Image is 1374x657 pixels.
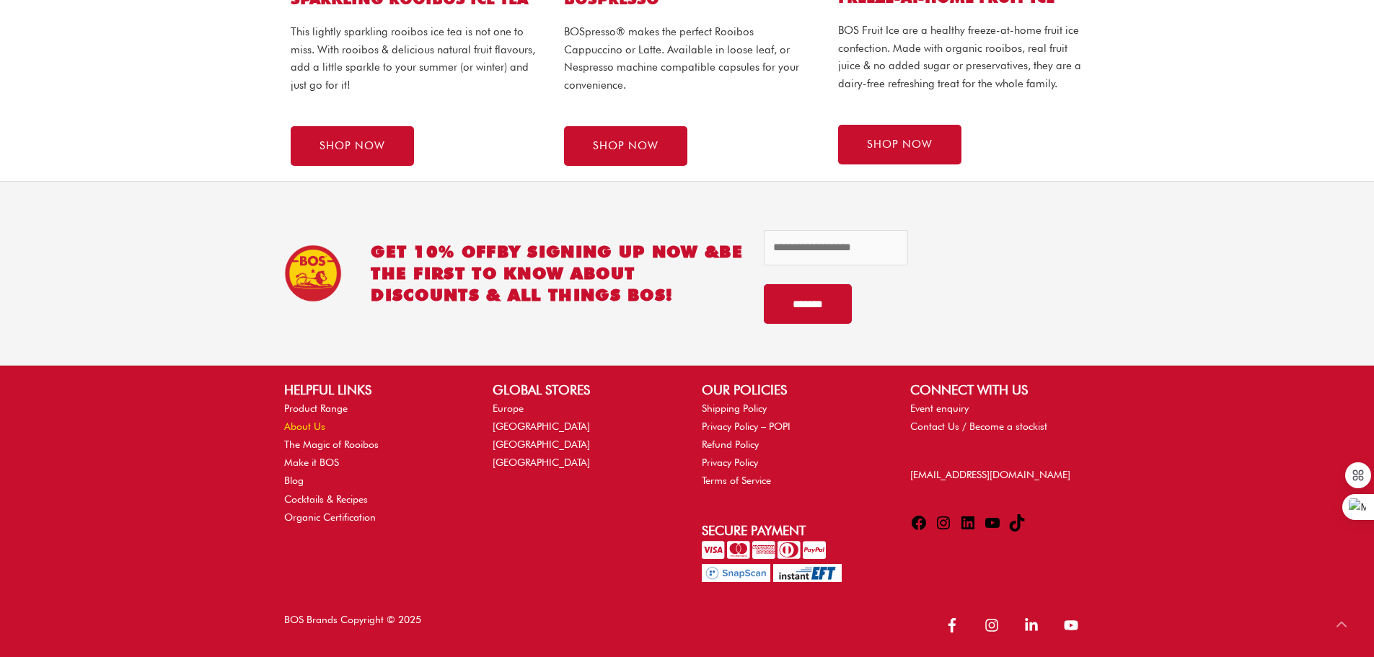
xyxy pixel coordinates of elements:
[1017,611,1054,640] a: linkedin-in
[284,438,379,450] a: The Magic of Rooibos
[910,469,1070,480] a: [EMAIL_ADDRESS][DOMAIN_NAME]
[702,475,771,486] a: Terms of Service
[702,402,767,414] a: Shipping Policy
[284,511,376,523] a: Organic Certification
[702,380,881,400] h2: OUR POLICIES
[284,402,348,414] a: Product Range
[493,400,672,472] nav: GLOBAL STORES
[702,438,759,450] a: Refund Policy
[371,241,743,306] h2: GET 10% OFF be the first to know about discounts & all things BOS!
[702,564,770,582] img: Pay with SnapScan
[284,380,464,400] h2: HELPFUL LINKS
[284,493,368,505] a: Cocktails & Recipes
[867,139,933,150] span: SHOP NOW
[270,611,687,643] div: BOS Brands Copyright © 2025
[564,126,687,166] a: SHOP NOW
[493,438,590,450] a: [GEOGRAPHIC_DATA]
[291,23,536,94] p: This lightly sparkling rooibos ice tea is not one to miss. With rooibos & delicious natural fruit...
[910,400,1090,436] nav: CONNECT WITH US
[977,611,1014,640] a: instagram
[1057,611,1090,640] a: youtube
[284,475,304,486] a: Blog
[493,380,672,400] h2: GLOBAL STORES
[284,244,342,302] img: BOS Ice Tea
[910,402,969,414] a: Event enquiry
[838,125,961,164] a: SHOP NOW
[564,23,809,94] p: BOSpresso® makes the perfect Rooibos Cappuccino or Latte. Available in loose leaf, or Nespresso m...
[320,141,385,151] span: SHOP NOW
[702,521,881,540] h2: Secure Payment
[284,457,339,468] a: Make it BOS
[493,402,524,414] a: Europe
[284,420,325,432] a: About Us
[838,22,1083,93] p: BOS Fruit Ice are a healthy freeze-at-home fruit ice confection. Made with organic rooibos, real ...
[284,400,464,526] nav: HELPFUL LINKS
[497,242,720,261] span: BY SIGNING UP NOW &
[702,400,881,490] nav: OUR POLICIES
[291,126,414,166] a: SHOP NOW
[773,564,842,582] img: Pay with InstantEFT
[910,420,1047,432] a: Contact Us / Become a stockist
[493,457,590,468] a: [GEOGRAPHIC_DATA]
[910,380,1090,400] h2: CONNECT WITH US
[702,420,791,432] a: Privacy Policy – POPI
[938,611,974,640] a: facebook-f
[493,420,590,432] a: [GEOGRAPHIC_DATA]
[702,457,758,468] a: Privacy Policy
[593,141,659,151] span: SHOP NOW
